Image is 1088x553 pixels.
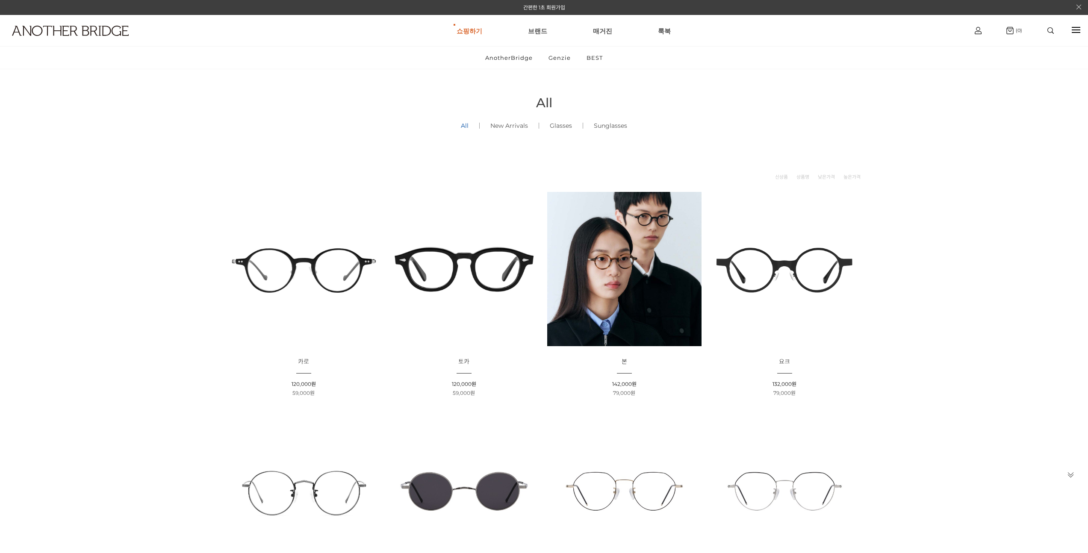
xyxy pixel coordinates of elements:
a: 카로 [298,359,309,365]
a: Sunglasses [583,111,638,140]
img: cart [1006,27,1014,34]
a: AnotherBridge [478,47,540,69]
a: 브랜드 [528,15,547,46]
a: 요크 [779,359,790,365]
span: 카로 [298,358,309,365]
a: All [450,111,479,140]
span: 120,000원 [292,381,316,387]
a: 낮은가격 [818,173,835,181]
img: 본 - 동그란 렌즈로 돋보이는 아세테이트 안경 이미지 [547,192,702,346]
img: logo [12,26,129,36]
img: 토카 아세테이트 뿔테 안경 이미지 [387,192,541,346]
span: 요크 [779,358,790,365]
a: 룩북 [658,15,671,46]
span: 79,000원 [613,390,635,396]
span: 59,000원 [292,390,315,396]
span: 본 [622,358,627,365]
a: BEST [579,47,610,69]
span: (0) [1014,27,1022,33]
span: 토카 [458,358,469,365]
span: 142,000원 [612,381,637,387]
a: 쇼핑하기 [457,15,482,46]
a: logo [4,26,168,57]
img: cart [975,27,982,34]
span: 120,000원 [452,381,476,387]
a: 신상품 [775,173,788,181]
a: 토카 [458,359,469,365]
a: Genzie [541,47,578,69]
img: search [1047,27,1054,34]
span: 79,000원 [773,390,796,396]
a: (0) [1006,27,1022,34]
span: 59,000원 [453,390,475,396]
a: 간편한 1초 회원가입 [523,4,565,11]
span: All [536,95,552,111]
a: Glasses [539,111,583,140]
span: 132,000원 [773,381,796,387]
a: 높은가격 [843,173,861,181]
img: 요크 글라스 - 트렌디한 디자인의 유니크한 안경 이미지 [708,192,862,346]
a: 매거진 [593,15,612,46]
a: 상품명 [796,173,809,181]
a: 본 [622,359,627,365]
a: New Arrivals [480,111,539,140]
img: 카로 - 감각적인 디자인의 패션 아이템 이미지 [227,192,381,346]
